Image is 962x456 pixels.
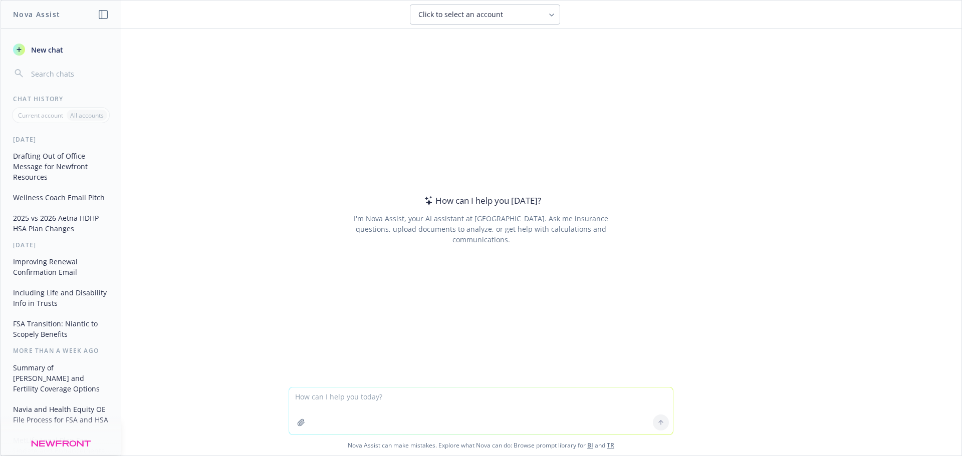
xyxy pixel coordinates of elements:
[1,346,121,355] div: More than a week ago
[29,67,109,81] input: Search chats
[9,401,113,428] button: Navia and Health Equity OE File Process for FSA and HSA
[410,5,560,25] button: Click to select an account
[9,189,113,206] button: Wellness Coach Email Pitch
[1,135,121,144] div: [DATE]
[70,111,104,120] p: All accounts
[9,210,113,237] button: 2025 vs 2026 Aetna HDHP HSA Plan Changes
[607,441,614,449] a: TR
[9,359,113,397] button: Summary of [PERSON_NAME] and Fertility Coverage Options
[29,45,63,55] span: New chat
[418,10,503,20] span: Click to select an account
[5,435,957,455] span: Nova Assist can make mistakes. Explore what Nova can do: Browse prompt library for and
[9,315,113,342] button: FSA Transition: Niantic to Scopely Benefits
[9,148,113,185] button: Drafting Out of Office Message for Newfront Resources
[1,241,121,249] div: [DATE]
[421,194,541,207] div: How can I help you [DATE]?
[18,111,63,120] p: Current account
[9,253,113,280] button: Improving Renewal Confirmation Email
[1,95,121,103] div: Chat History
[587,441,593,449] a: BI
[9,41,113,59] button: New chat
[13,9,60,20] h1: Nova Assist
[340,213,622,245] div: I'm Nova Assist, your AI assistant at [GEOGRAPHIC_DATA]. Ask me insurance questions, upload docum...
[9,284,113,311] button: Including Life and Disability Info in Trusts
